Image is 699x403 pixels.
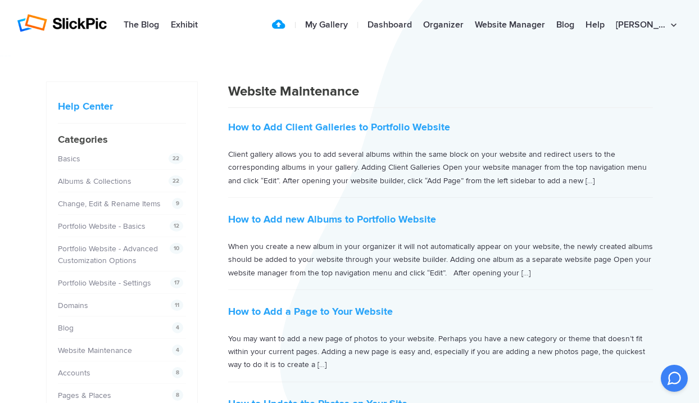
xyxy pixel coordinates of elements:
[170,277,183,288] span: 17
[58,221,146,231] a: Portfolio Website - Basics
[58,176,131,186] a: Albums & Collections
[58,100,113,112] a: Help Center
[58,132,186,147] h4: Categories
[58,278,151,288] a: Portfolio Website - Settings
[171,300,183,311] span: 11
[228,213,436,225] a: How to Add new Albums to Portfolio Website
[169,175,183,187] span: 22
[228,83,359,99] span: Website Maintenance
[228,121,450,133] a: How to Add Client Galleries to Portfolio Website
[228,148,653,187] p: Client gallery allows you to add several albums within the same block on your website and redirec...
[58,154,80,164] a: Basics
[58,301,88,310] a: Domains
[228,240,653,279] p: When you create a new album in your organizer it will not automatically appear on your website, t...
[228,305,393,318] a: How to Add a Page to Your Website
[169,153,183,164] span: 22
[170,220,183,232] span: 12
[172,367,183,378] span: 8
[58,368,90,378] a: Accounts
[58,323,74,333] a: Blog
[172,345,183,356] span: 4
[172,390,183,401] span: 8
[58,391,111,400] a: Pages & Places
[58,244,158,265] a: Portfolio Website - Advanced Customization Options
[172,198,183,209] span: 9
[58,346,132,355] a: Website Maintenance
[172,322,183,333] span: 4
[228,332,653,372] p: You may want to add a new page of photos to your website. Perhaps you have a new category or them...
[58,199,161,209] a: Change, Edit & Rename Items
[170,243,183,254] span: 10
